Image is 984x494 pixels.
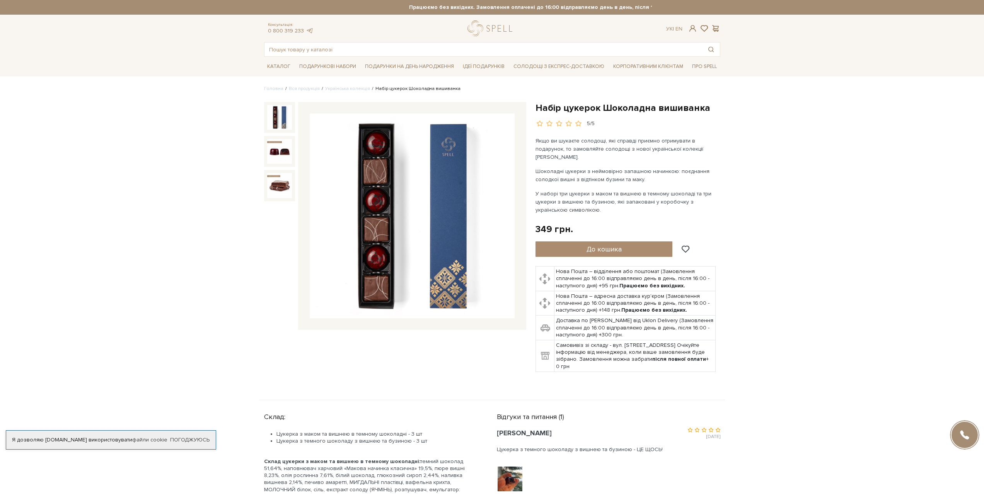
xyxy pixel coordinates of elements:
li: Цукерка з темного шоколаду з вишнею та бузиною - 3 шт [276,438,478,445]
a: Солодощі з експрес-доставкою [510,60,607,73]
span: Подарункові набори [296,61,359,73]
span: Подарунки на День народження [362,61,457,73]
span: Консультація: [268,22,314,27]
a: Вся продукція [289,86,320,92]
span: До кошика [587,245,622,253]
a: logo [467,20,516,36]
div: Ук [666,25,682,32]
p: Якщо ви шукаєте солодощі, які справді приємно отримувати в подарунок, то замовляйте солодощі з но... [535,137,717,161]
td: Нова Пошта – відділення або поштомат (Замовлення сплаченні до 16:00 відправляємо день в день, піс... [554,267,716,291]
button: До кошика [535,241,673,257]
span: Каталог [264,61,293,73]
a: Корпоративним клієнтам [610,60,686,73]
li: Набір цукерок Шоколадна вишиванка [370,85,460,92]
b: після повної оплати [652,356,706,362]
a: Головна [264,86,283,92]
div: [DATE] [609,426,720,440]
input: Пошук товару у каталозі [264,42,702,56]
div: Відгуки та питання (1) [497,409,720,421]
div: Склад: [264,409,478,421]
a: Погоджуюсь [170,436,210,443]
span: | [673,25,674,32]
img: Набір цукерок Шоколадна вишиванка [267,173,292,198]
a: telegram [306,27,314,34]
span: [PERSON_NAME] [497,429,552,437]
img: Набір цукерок Шоколадна вишиванка [267,105,292,130]
span: Ідеї подарунків [460,61,508,73]
div: Я дозволяю [DOMAIN_NAME] використовувати [6,436,216,443]
div: 5/5 [587,120,595,127]
button: Пошук товару у каталозі [702,42,720,56]
li: Цукерка з маком та вишнею в темному шоколадні - 3 шт [276,431,478,438]
td: Доставка по [PERSON_NAME] від Uklon Delivery (Замовлення сплаченні до 16:00 відправляємо день в д... [554,316,716,340]
div: Цукерка з темного шоколаду з вишнею та бузиною - ЦЕ ЩОСЬ! [497,442,720,462]
b: Працюємо без вихідних. [621,307,687,313]
span: Про Spell [689,61,720,73]
p: У наборі три цукерки з маком та вишнею в темному шоколаді та три цукерки з вишнею та бузиною, які... [535,190,717,214]
a: En [675,25,682,32]
div: 349 грн. [535,223,573,235]
img: Набір цукерок Шоколадна вишиванка [267,139,292,164]
a: 0 800 319 233 [268,27,304,34]
a: файли cookie [132,436,167,443]
a: Українська колекція [325,86,370,92]
b: Працюємо без вихідних. [619,282,685,289]
strong: Працюємо без вихідних. Замовлення оплачені до 16:00 відправляємо день в день, після 16:00 - насту... [333,4,789,11]
p: Шоколадні цукерки з неймовірно запашною начинкою: поєднання солодкої вишні з відтінком бузини та ... [535,167,717,183]
td: Нова Пошта – адресна доставка кур'єром (Замовлення сплаченні до 16:00 відправляємо день в день, п... [554,291,716,316]
b: Склад цукерки з маком та вишнею в темному шоколадні: [264,458,420,465]
h1: Набір цукерок Шоколадна вишиванка [535,102,720,114]
img: Набір цукерок Шоколадна вишиванка [310,114,515,318]
td: Самовивіз зі складу - вул. [STREET_ADDRESS] Очікуйте інформацію від менеджера, коли ваше замовлен... [554,340,716,372]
